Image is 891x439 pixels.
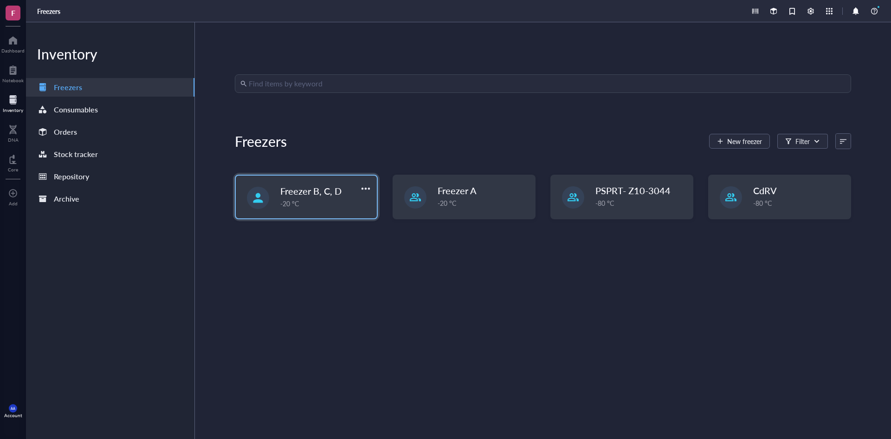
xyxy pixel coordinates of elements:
div: Stock tracker [54,148,98,161]
span: CdRV [753,184,777,197]
div: Core [8,167,18,172]
span: AA [11,406,15,411]
div: Freezers [235,132,287,151]
div: Freezers [54,81,82,94]
a: DNA [8,122,19,143]
div: Consumables [54,103,98,116]
div: Filter [795,136,810,146]
div: -20 °C [280,198,371,209]
a: Repository [26,167,194,186]
div: -80 °C [753,198,845,208]
a: Archive [26,190,194,208]
span: Freezer B, C, D [280,184,342,197]
span: Freezer A [438,184,477,197]
div: Orders [54,125,77,138]
div: Add [9,201,18,206]
div: -80 °C [595,198,687,208]
a: Dashboard [1,33,25,53]
div: -20 °C [438,198,529,208]
a: Core [8,152,18,172]
a: Stock tracker [26,145,194,164]
span: F [11,7,15,19]
div: Dashboard [1,48,25,53]
a: Consumables [26,100,194,119]
div: Archive [54,192,79,205]
span: PSPRT- Z10-3044 [595,184,671,197]
a: Orders [26,123,194,141]
div: Notebook [2,78,24,83]
div: DNA [8,137,19,143]
div: Repository [54,170,89,183]
div: Inventory [26,45,194,63]
button: New freezer [709,134,770,149]
a: Freezers [37,7,62,15]
a: Freezers [26,78,194,97]
span: New freezer [727,138,762,145]
a: Notebook [2,63,24,83]
a: Inventory [3,92,23,113]
div: Account [4,413,22,418]
div: Inventory [3,107,23,113]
